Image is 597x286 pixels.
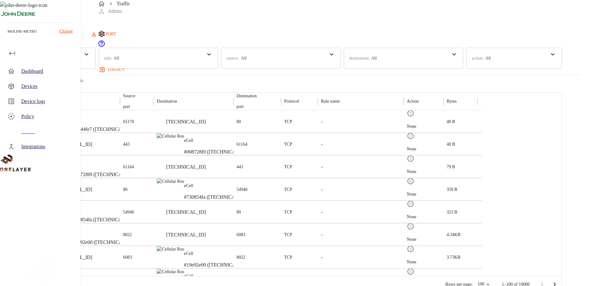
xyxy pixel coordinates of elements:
[237,254,245,261] p: 8022
[98,43,105,48] a: onelayer-support
[407,259,416,265] p: None
[108,8,122,15] p: Admin
[98,65,127,75] button: logout
[284,141,292,148] p: TCP
[321,98,340,105] p: Rule name
[407,191,416,197] p: None
[237,93,257,99] p: Destination
[184,193,249,201] p: #730854fa ([TECHNICAL_ID])
[184,183,249,189] p: eCell
[237,141,247,148] p: 61164
[166,231,206,239] p: [TECHNICAL_ID]
[447,98,457,105] p: Bytes
[321,208,322,216] p: -
[184,138,250,144] p: eCell
[407,146,416,152] p: None
[284,186,292,193] p: TCP
[98,43,105,48] span: Support Portal
[321,186,322,193] p: -
[157,98,177,105] p: Destination
[284,98,299,105] p: Protocol
[447,141,455,148] p: 40 B
[71,239,137,246] p: #19e92e00 ([TECHNICAL_ID])
[157,269,184,275] img: Cellular Router
[447,186,457,193] p: 359 B
[237,104,257,110] p: port
[407,236,416,243] p: None
[407,123,416,130] p: None
[184,261,250,269] p: #19e92e00 ([TECHNICAL_ID])
[237,186,248,193] p: 54946
[447,232,460,238] p: 4.34KB
[284,232,292,238] p: TCP
[447,119,455,125] p: 40 B
[321,118,322,126] p: -
[284,209,292,215] p: TCP
[123,93,135,99] p: Source
[123,186,128,193] p: 80
[184,148,250,156] p: #008728f0 ([TECHNICAL_ID])
[123,104,135,110] p: port
[71,171,136,178] p: #008728f0 ([TECHNICAL_ID])
[98,65,579,75] a: logout
[321,141,322,148] p: -
[447,254,460,261] p: 3.73KB
[71,216,136,224] p: #730854fa ([TECHNICAL_ID])
[184,273,250,279] p: eCell
[321,254,322,261] p: -
[237,232,245,238] p: 6083
[157,133,184,139] img: Cellular Router
[447,209,457,215] p: 323 B
[237,164,243,170] p: 443
[284,254,292,261] p: TCP
[407,169,416,175] p: None
[321,231,322,239] p: -
[157,178,184,185] img: Cellular Router
[284,164,292,170] p: TCP
[184,251,250,257] p: eCell
[71,126,136,133] p: #b8844fe7 ([TECHNICAL_ID])
[71,115,136,121] p: eCell
[123,254,132,261] p: 6083
[123,141,130,148] p: 443
[123,232,132,238] p: 8022
[321,163,322,171] p: -
[71,160,136,166] p: eCell
[157,246,184,252] img: Cellular Router
[166,163,206,171] p: [TECHNICAL_ID]
[166,208,206,216] p: [TECHNICAL_ID]
[284,119,292,125] p: TCP
[166,118,206,126] p: [TECHNICAL_ID]
[123,164,134,170] p: 61164
[71,205,136,212] p: eCell
[71,228,137,234] p: eCell
[123,119,134,125] p: 65170
[123,209,134,215] p: 54946
[447,164,455,170] p: 79 B
[237,119,241,125] p: 80
[407,214,416,220] p: None
[237,209,241,215] p: 80
[407,98,419,105] p: Action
